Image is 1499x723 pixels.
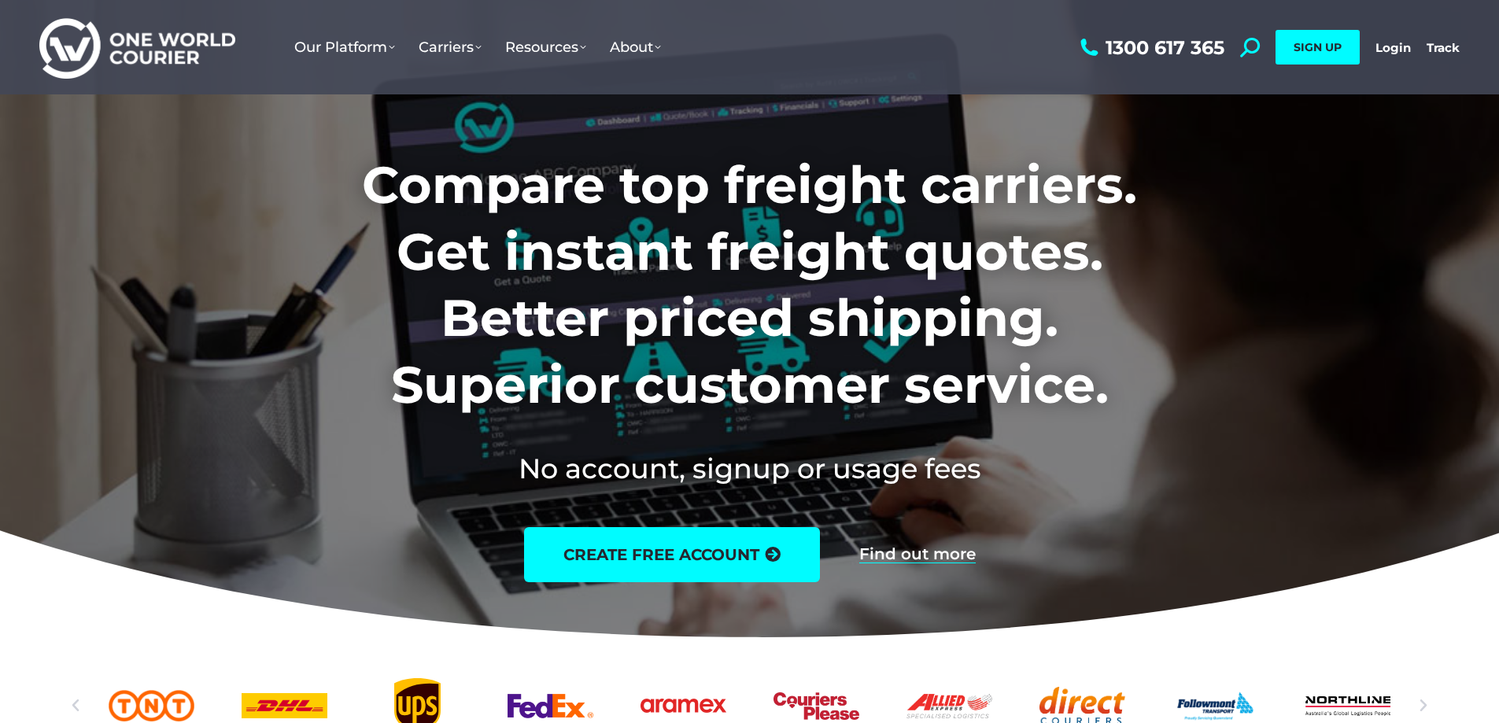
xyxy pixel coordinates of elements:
h2: No account, signup or usage fees [258,449,1241,488]
span: SIGN UP [1294,40,1342,54]
a: About [598,23,673,72]
a: Carriers [407,23,493,72]
a: Our Platform [282,23,407,72]
a: create free account [524,527,820,582]
img: One World Courier [39,16,235,79]
span: Resources [505,39,586,56]
span: Our Platform [294,39,395,56]
span: Carriers [419,39,482,56]
a: Resources [493,23,598,72]
a: SIGN UP [1276,30,1360,65]
a: 1300 617 365 [1076,38,1224,57]
a: Track [1427,40,1460,55]
h1: Compare top freight carriers. Get instant freight quotes. Better priced shipping. Superior custom... [258,152,1241,418]
a: Login [1375,40,1411,55]
span: About [610,39,661,56]
a: Find out more [859,546,976,563]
